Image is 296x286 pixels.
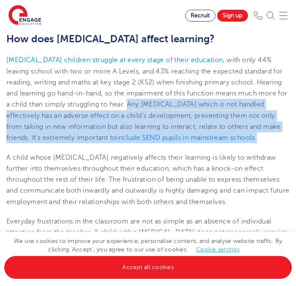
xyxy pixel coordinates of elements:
span: Recruit [191,12,210,19]
span: Everyday frustrations in the classroom are not as simple as an absence of individual attention fr... [6,218,287,270]
a: Recruit [185,10,215,22]
img: Search [266,11,275,20]
img: Phone [254,11,262,20]
a: include SEND pupils in mainstream schools [116,134,255,142]
img: Mobile Menu [279,11,288,20]
a: [MEDICAL_DATA] children struggle at every stage of their education [6,56,223,64]
span: How does [MEDICAL_DATA] affect learning? [6,33,215,45]
a: Accept all cookies [4,256,292,279]
span: We use cookies to improve your experience, personalise content, and analyse website traffic. By c... [4,238,292,270]
a: Cookie settings [196,246,239,253]
img: Engage Education [8,5,41,26]
a: Sign up [217,10,248,22]
span: A child whose [MEDICAL_DATA] negatively affects their learning is likely to withdraw further into... [6,154,290,206]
